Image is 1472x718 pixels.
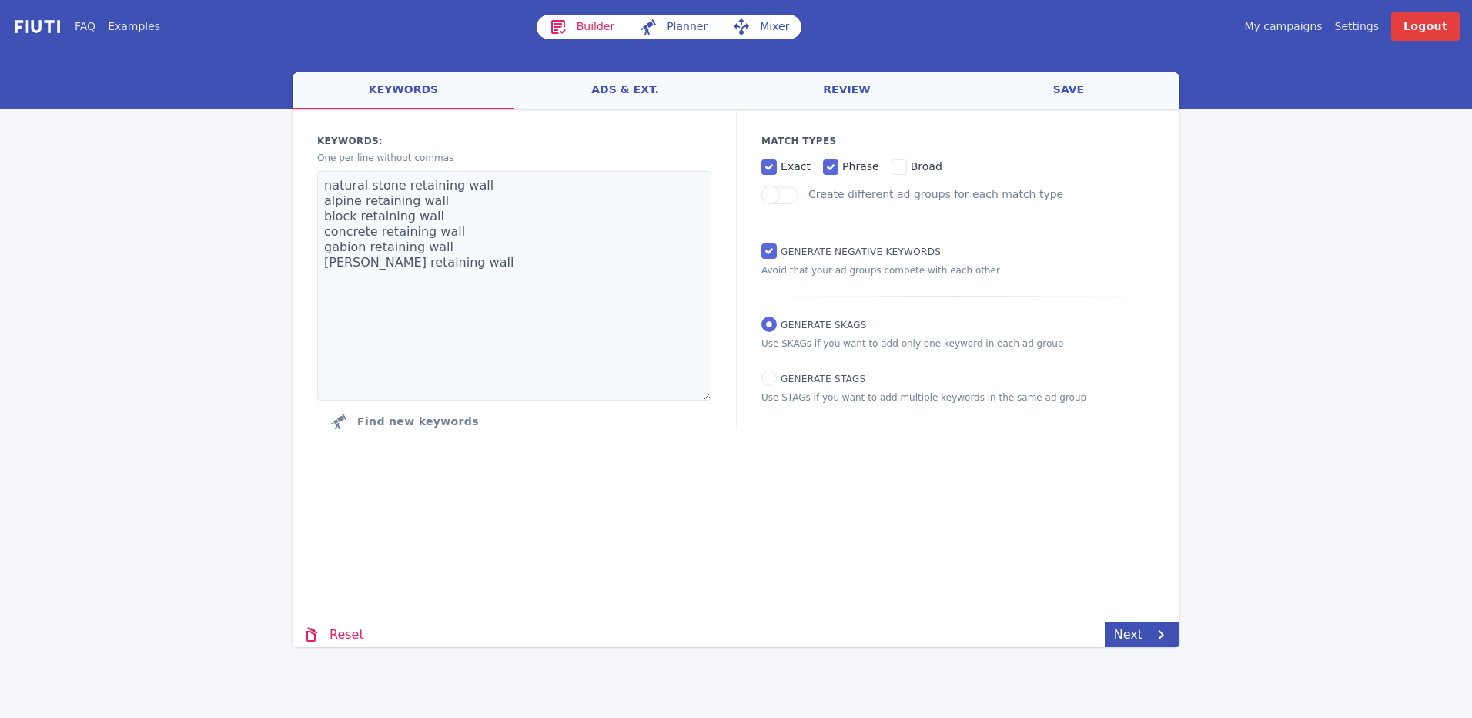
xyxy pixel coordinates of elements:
[892,159,907,175] input: broad
[761,391,1155,404] p: Use STAGs if you want to add multiple keywords in the same ad group
[293,72,514,109] a: keywords
[537,15,627,39] a: Builder
[761,159,777,175] input: exact
[317,151,711,165] p: One per line without commas
[781,374,865,384] span: Generate STAGs
[781,320,867,330] span: Generate SKAGs
[781,247,941,257] span: Generate Negative keywords
[823,159,838,175] input: phrase
[781,160,811,173] span: exact
[514,72,736,109] a: ads & ext.
[842,160,879,173] span: phrase
[1105,622,1179,647] a: Next
[761,134,1155,148] p: Match Types
[627,15,720,39] a: Planner
[761,263,1155,277] p: Avoid that your ad groups compete with each other
[761,371,777,386] input: Generate STAGs
[958,72,1179,109] a: save
[1244,18,1322,35] a: My campaigns
[911,160,942,173] span: broad
[317,406,491,437] button: Click to find new keywords related to those above
[736,72,958,109] a: review
[761,337,1155,351] p: Use SKAGs if you want to add only one keyword in each ad group
[1335,18,1379,35] a: Settings
[761,243,777,259] input: Generate Negative keywords
[1391,12,1460,41] a: Logout
[12,18,62,35] img: f731f27.png
[108,18,160,35] a: Examples
[720,15,801,39] a: Mixer
[293,622,373,647] a: Reset
[75,18,95,35] a: FAQ
[808,188,1063,200] label: Create different ad groups for each match type
[317,134,711,148] label: Keywords:
[761,317,777,332] input: Generate SKAGs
